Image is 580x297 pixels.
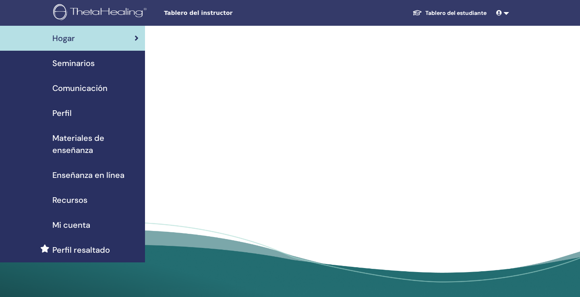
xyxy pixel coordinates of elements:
[52,244,110,256] span: Perfil resaltado
[52,107,72,119] span: Perfil
[52,82,108,94] span: Comunicación
[164,9,285,17] span: Tablero del instructor
[52,32,75,44] span: Hogar
[52,194,87,206] span: Recursos
[52,169,124,181] span: Enseñanza en línea
[412,9,422,16] img: graduation-cap-white.svg
[52,219,90,231] span: Mi cuenta
[406,6,493,21] a: Tablero del estudiante
[52,132,139,156] span: Materiales de enseñanza
[53,4,149,22] img: logo.png
[52,57,95,69] span: Seminarios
